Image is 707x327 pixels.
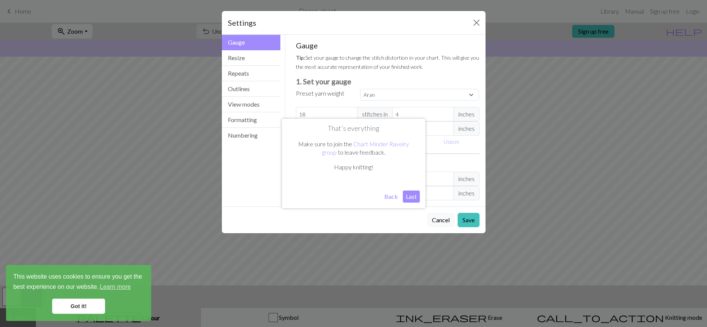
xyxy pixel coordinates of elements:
button: Back [381,191,401,203]
button: Resize [222,50,281,66]
h3: 1. Set your gauge [296,77,480,86]
button: Numbering [222,128,281,143]
button: Last [403,191,420,203]
button: Close [470,17,483,29]
button: Formatting [222,112,281,128]
a: Chart Minder Ravelry group [322,140,409,156]
span: stitches in [357,107,393,121]
div: cookieconsent [6,265,151,321]
button: Repeats [222,66,281,81]
strong: Tip: [296,54,305,61]
h5: Gauge [296,41,480,50]
label: Preset yarn weight [296,89,344,98]
h1: That's everything [288,124,420,133]
span: inches [453,186,480,200]
span: This website uses cookies to ensure you get the best experience on our website. [13,272,144,293]
button: Cancel [427,213,455,227]
div: That's everything [282,119,425,209]
h5: Settings [228,17,256,28]
button: Outlines [222,81,281,97]
span: inches [453,107,480,121]
button: View modes [222,97,281,112]
button: Save [458,213,480,227]
span: inches [453,121,480,136]
small: Set your gauge to change the stitch distortion in your chart. This will give you the most accurat... [296,54,479,70]
button: Usecm [440,136,463,147]
p: Make sure to join the to leave feedback. [291,140,416,157]
a: dismiss cookie message [52,299,105,314]
span: inches [453,172,480,186]
a: learn more about cookies [99,281,132,293]
button: Gauge [222,35,281,50]
p: Happy knitting! [291,163,416,171]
